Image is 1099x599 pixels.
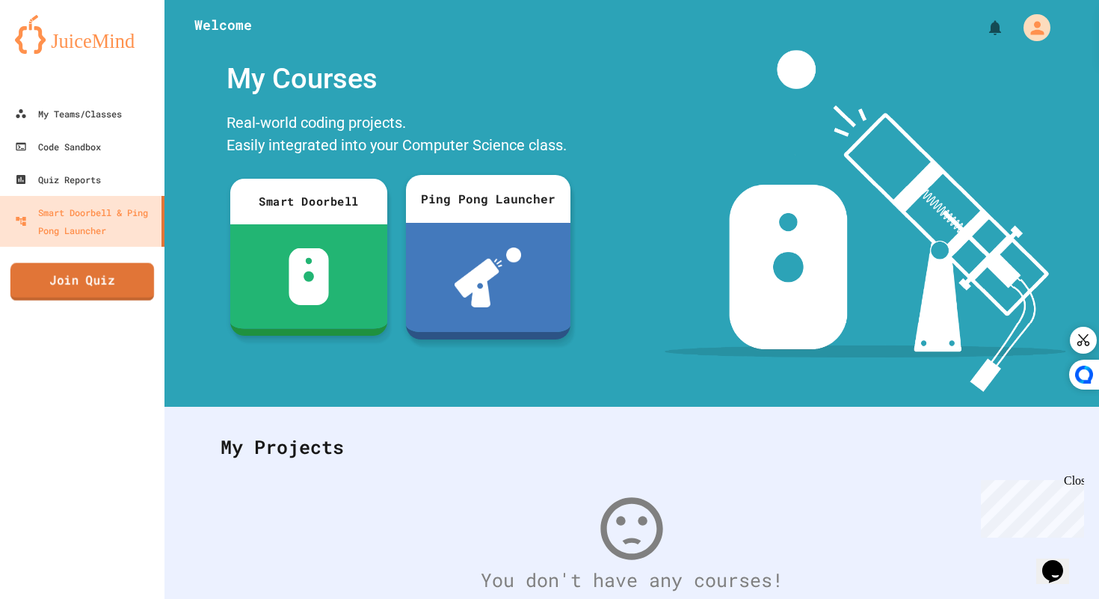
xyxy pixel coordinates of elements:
div: My Projects [206,418,1058,476]
div: My Account [1008,10,1054,45]
div: My Courses [219,50,578,108]
iframe: chat widget [975,474,1084,538]
div: Smart Doorbell & Ping Pong Launcher [15,203,156,239]
img: logo-orange.svg [15,15,150,54]
div: You don't have any courses! [206,566,1058,595]
div: Quiz Reports [15,171,101,188]
div: Ping Pong Launcher [406,175,570,223]
img: ppl-with-ball.png [455,248,521,307]
div: Chat with us now!Close [6,6,103,95]
div: Smart Doorbell [230,179,387,224]
img: sdb-white.svg [288,248,328,305]
div: Code Sandbox [15,138,101,156]
iframe: chat widget [1036,539,1084,584]
img: banner-image-my-projects.png [665,50,1065,392]
div: My Teams/Classes [15,105,122,123]
div: My Notifications [958,15,1008,40]
a: Join Quiz [10,263,154,301]
div: Real-world coding projects. Easily integrated into your Computer Science class. [219,108,578,164]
